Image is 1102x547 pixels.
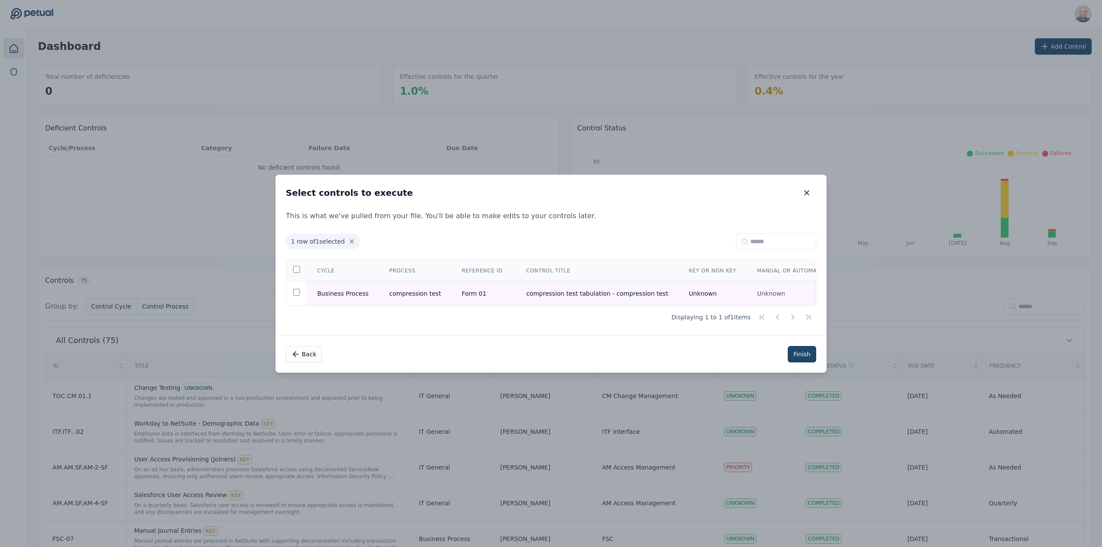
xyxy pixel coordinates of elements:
td: Business Process [307,281,379,306]
th: Manual or Automated [747,260,838,281]
span: 1 row of 1 selected [286,234,360,249]
button: First [754,309,770,325]
td: Unknown [678,281,747,306]
th: Control Title [516,260,678,281]
button: Last [801,309,816,325]
button: Finish [788,346,816,362]
h2: Select controls to execute [286,187,413,199]
th: Reference ID [451,260,516,281]
p: This is what we've pulled from your file. You'll be able to make edits to your controls later. [275,211,826,221]
td: compression test tabulation - compression test [516,281,678,306]
td: compression test [379,281,451,306]
td: Unknown [747,281,838,306]
td: Form 01 [451,281,516,306]
th: Key or Non Key [678,260,747,281]
th: Cycle [307,260,379,281]
div: Displaying 1 to 1 of 1 items [286,309,816,325]
th: Process [379,260,451,281]
button: Next [785,309,801,325]
button: Previous [770,309,785,325]
button: Back [286,346,322,362]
